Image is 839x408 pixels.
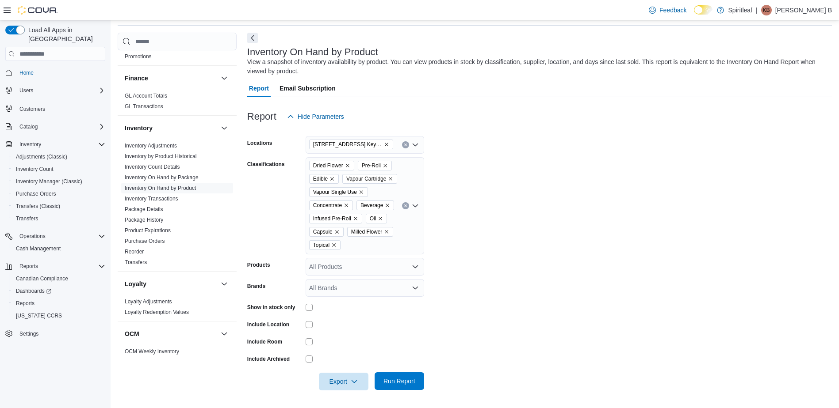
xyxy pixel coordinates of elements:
[125,248,144,255] span: Reorder
[12,213,42,224] a: Transfers
[16,85,37,96] button: Users
[16,300,34,307] span: Reports
[125,309,189,315] a: Loyalty Redemption Values
[309,240,341,250] span: Topical
[247,57,828,76] div: View a snapshot of inventory availability by product. You can view products in stock by classific...
[125,227,171,234] span: Product Expirations
[313,174,328,183] span: Edible
[2,260,109,272] button: Reports
[125,74,148,83] h3: Finance
[2,84,109,97] button: Users
[125,259,147,265] a: Transfers
[360,201,383,210] span: Beverage
[9,310,109,322] button: [US_STATE] CCRS
[12,213,105,224] span: Transfers
[16,261,42,272] button: Reports
[125,174,199,181] span: Inventory On Hand by Package
[118,296,237,321] div: Loyalty
[12,273,72,284] a: Canadian Compliance
[247,140,272,147] label: Locations
[16,139,45,150] button: Inventory
[125,216,163,223] span: Package History
[247,47,378,57] h3: Inventory On Hand by Product
[412,284,419,291] button: Open list of options
[12,164,105,174] span: Inventory Count
[16,153,67,160] span: Adjustments (Classic)
[125,93,167,99] a: GL Account Totals
[402,141,409,148] button: Clear input
[366,214,387,223] span: Oil
[9,200,109,212] button: Transfers (Classic)
[353,216,358,221] button: Remove Infused Pre-Roll from selection in this group
[247,261,270,268] label: Products
[118,346,237,360] div: OCM
[125,143,177,149] a: Inventory Adjustments
[12,298,105,309] span: Reports
[125,92,167,99] span: GL Account Totals
[9,188,109,200] button: Purchase Orders
[313,201,342,210] span: Concentrate
[125,280,217,288] button: Loyalty
[280,79,336,97] span: Email Subscription
[385,203,390,208] button: Remove Beverage from selection in this group
[309,200,353,210] span: Concentrate
[12,286,105,296] span: Dashboards
[412,141,419,148] button: Open list of options
[334,229,340,234] button: Remove Capsule from selection in this group
[125,196,178,202] a: Inventory Transactions
[775,5,832,15] p: [PERSON_NAME] B
[12,151,71,162] a: Adjustments (Classic)
[9,163,109,175] button: Inventory Count
[283,108,348,125] button: Hide Parameters
[694,5,713,15] input: Dark Mode
[19,123,38,130] span: Catalog
[125,206,163,212] a: Package Details
[219,329,230,339] button: OCM
[12,298,38,309] a: Reports
[118,140,237,271] div: Inventory
[16,203,60,210] span: Transfers (Classic)
[309,214,362,223] span: Infused Pre-Roll
[345,163,350,168] button: Remove Dried Flower from selection in this group
[313,161,343,170] span: Dried Flower
[125,238,165,244] a: Purchase Orders
[359,189,364,195] button: Remove Vapour Single Use from selection in this group
[125,153,197,159] a: Inventory by Product Historical
[219,123,230,133] button: Inventory
[309,227,344,237] span: Capsule
[16,275,68,282] span: Canadian Compliance
[125,74,217,83] button: Finance
[125,124,153,132] h3: Inventory
[12,164,57,174] a: Inventory Count
[9,242,109,255] button: Cash Management
[756,5,758,15] p: |
[249,79,269,97] span: Report
[384,142,389,147] button: Remove 506 - Spiritleaf Daze St South Keys (Ottawa) from selection in this group
[125,329,139,338] h3: OCM
[125,185,196,191] a: Inventory On Hand by Product
[347,227,394,237] span: Milled Flower
[351,227,383,236] span: Milled Flower
[388,176,393,181] button: Remove Vapour Cartridge from selection in this group
[728,5,752,15] p: Spiritleaf
[16,178,82,185] span: Inventory Manager (Classic)
[313,140,382,149] span: [STREET_ADDRESS] Keys ([GEOGRAPHIC_DATA])
[16,231,49,242] button: Operations
[309,187,368,197] span: Vapour Single Use
[16,312,62,319] span: [US_STATE] CCRS
[12,189,105,199] span: Purchase Orders
[125,217,163,223] a: Package History
[125,163,180,170] span: Inventory Count Details
[362,161,381,170] span: Pre-Roll
[384,229,389,234] button: Remove Milled Flower from selection in this group
[125,185,196,192] span: Inventory On Hand by Product
[298,112,344,121] span: Hide Parameters
[125,348,179,355] a: OCM Weekly Inventory
[19,263,38,270] span: Reports
[2,230,109,242] button: Operations
[378,216,383,221] button: Remove Oil from selection in this group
